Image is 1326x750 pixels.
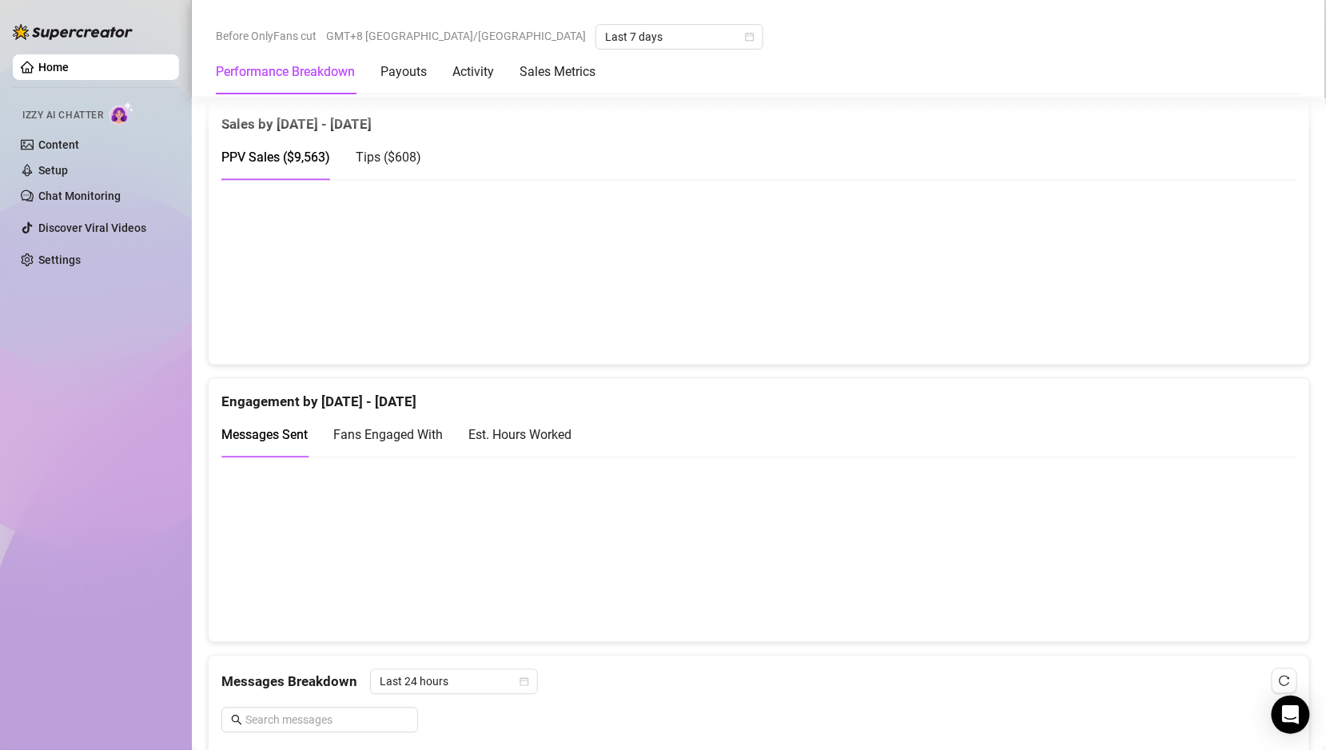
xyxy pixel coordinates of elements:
span: Fans Engaged With [333,428,443,443]
div: Performance Breakdown [216,62,355,82]
span: Tips ( $608 ) [356,150,421,166]
span: PPV Sales ( $9,563 ) [221,150,330,166]
a: Settings [38,253,81,266]
span: calendar [520,677,529,687]
span: Before OnlyFans cut [216,24,317,48]
div: Activity [452,62,494,82]
div: Messages Breakdown [221,669,1296,695]
img: logo-BBDzfeDw.svg [13,24,133,40]
span: reload [1279,676,1290,687]
span: Izzy AI Chatter [22,108,103,123]
span: Last 24 hours [380,670,528,694]
input: Search messages [245,712,408,729]
span: GMT+8 [GEOGRAPHIC_DATA]/[GEOGRAPHIC_DATA] [326,24,586,48]
a: Discover Viral Videos [38,221,146,234]
img: AI Chatter [110,102,134,125]
div: Sales by [DATE] - [DATE] [221,101,1296,135]
span: search [231,715,242,726]
div: Sales Metrics [520,62,595,82]
div: Open Intercom Messenger [1272,696,1310,734]
a: Content [38,138,79,151]
div: Engagement by [DATE] - [DATE] [221,379,1296,413]
span: Messages Sent [221,428,308,443]
div: Est. Hours Worked [468,425,571,445]
a: Setup [38,164,68,177]
a: Home [38,61,69,74]
span: Last 7 days [605,25,754,49]
a: Chat Monitoring [38,189,121,202]
span: calendar [745,32,755,42]
div: Payouts [380,62,427,82]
